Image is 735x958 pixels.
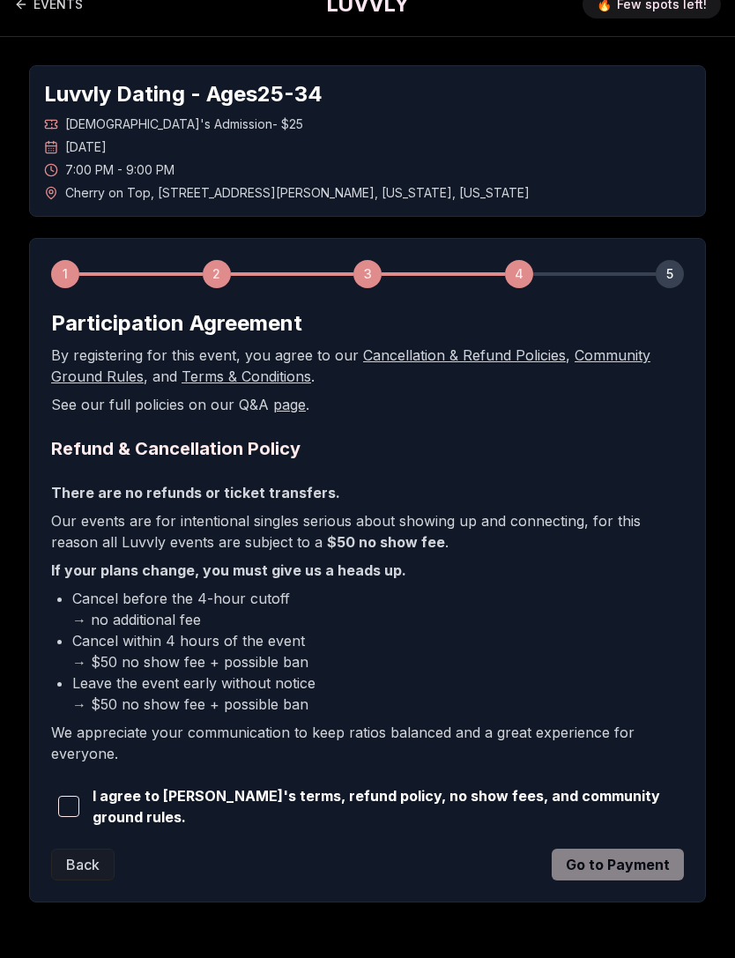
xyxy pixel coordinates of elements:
[51,260,79,288] div: 1
[65,161,174,179] span: 7:00 PM - 9:00 PM
[72,588,684,630] li: Cancel before the 4-hour cutoff → no additional fee
[44,80,691,108] h1: Luvvly Dating - Ages 25 - 34
[51,309,684,338] h2: Participation Agreement
[65,115,303,133] span: [DEMOGRAPHIC_DATA]'s Admission - $25
[182,368,311,385] a: Terms & Conditions
[51,849,115,880] button: Back
[51,510,684,553] p: Our events are for intentional singles serious about showing up and connecting, for this reason a...
[72,630,684,672] li: Cancel within 4 hours of the event → $50 no show fee + possible ban
[93,785,684,828] span: I agree to [PERSON_NAME]'s terms, refund policy, no show fees, and community ground rules.
[505,260,533,288] div: 4
[51,560,684,581] p: If your plans change, you must give us a heads up.
[51,436,684,461] h2: Refund & Cancellation Policy
[51,345,684,387] p: By registering for this event, you agree to our , , and .
[363,346,566,364] a: Cancellation & Refund Policies
[353,260,382,288] div: 3
[65,138,107,156] span: [DATE]
[51,722,684,764] p: We appreciate your communication to keep ratios balanced and a great experience for everyone.
[656,260,684,288] div: 5
[203,260,231,288] div: 2
[327,533,445,551] b: $50 no show fee
[51,482,684,503] p: There are no refunds or ticket transfers.
[273,396,306,413] a: page
[72,672,684,715] li: Leave the event early without notice → $50 no show fee + possible ban
[51,394,684,415] p: See our full policies on our Q&A .
[65,184,530,202] span: Cherry on Top , [STREET_ADDRESS][PERSON_NAME] , [US_STATE] , [US_STATE]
